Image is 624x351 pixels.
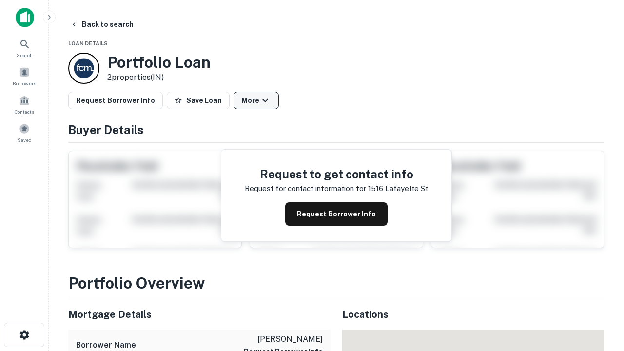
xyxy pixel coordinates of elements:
h5: Mortgage Details [68,307,331,322]
iframe: Chat Widget [575,273,624,320]
a: Contacts [3,91,46,117]
button: More [234,92,279,109]
button: Back to search [66,16,137,33]
p: 1516 lafayette st [368,183,428,195]
a: Saved [3,119,46,146]
span: Contacts [15,108,34,116]
span: Loan Details [68,40,108,46]
h3: Portfolio Loan [107,53,211,72]
h4: Request to get contact info [245,165,428,183]
p: [PERSON_NAME] [244,333,323,345]
img: capitalize-icon.png [16,8,34,27]
span: Borrowers [13,79,36,87]
h4: Buyer Details [68,121,604,138]
h3: Portfolio Overview [68,272,604,295]
a: Search [3,35,46,61]
span: Search [17,51,33,59]
button: Save Loan [167,92,230,109]
h6: Borrower Name [76,339,136,351]
p: 2 properties (IN) [107,72,211,83]
h5: Locations [342,307,604,322]
p: Request for contact information for [245,183,366,195]
a: Borrowers [3,63,46,89]
button: Request Borrower Info [68,92,163,109]
span: Saved [18,136,32,144]
button: Request Borrower Info [285,202,388,226]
